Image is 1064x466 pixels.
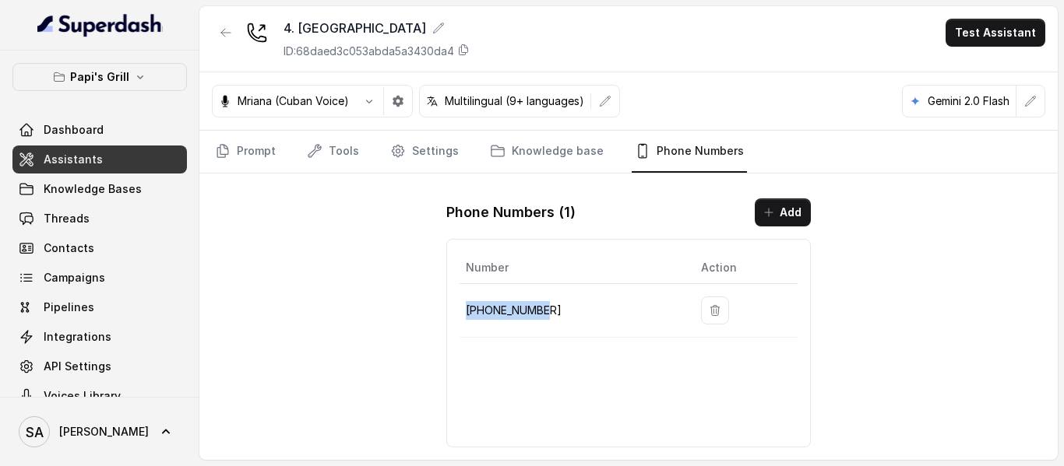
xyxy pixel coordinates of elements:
text: SA [26,424,44,440]
a: API Settings [12,352,187,380]
p: [PHONE_NUMBER] [466,301,676,320]
span: [PERSON_NAME] [59,424,149,440]
a: [PERSON_NAME] [12,410,187,454]
a: Threads [12,205,187,233]
span: Dashboard [44,122,104,138]
a: Prompt [212,131,279,173]
button: Add [755,198,811,226]
a: Tools [304,131,362,173]
a: Settings [387,131,462,173]
button: Papi's Grill [12,63,187,91]
span: Assistants [44,152,103,167]
a: Contacts [12,234,187,262]
span: Knowledge Bases [44,181,142,197]
a: Dashboard [12,116,187,144]
svg: google logo [909,95,921,107]
span: Threads [44,211,90,226]
span: Contacts [44,240,94,256]
a: Assistants [12,145,187,173]
p: Mriana (Cuban Voice) [238,93,349,109]
a: Integrations [12,323,187,351]
a: Knowledge Bases [12,175,187,203]
span: Pipelines [44,300,94,315]
p: Papi's Grill [70,68,129,86]
a: Campaigns [12,264,187,292]
span: Campaigns [44,270,105,286]
a: Knowledge base [487,131,607,173]
a: Voices Library [12,382,187,410]
p: Multilingual (9+ languages) [445,93,584,109]
span: Voices Library [44,388,121,404]
th: Action [689,252,798,284]
th: Number [460,252,689,284]
button: Test Assistant [946,19,1045,47]
a: Pipelines [12,293,187,321]
nav: Tabs [212,131,1045,173]
h1: Phone Numbers ( 1 ) [446,200,576,225]
p: Gemini 2.0 Flash [928,93,1009,109]
a: Phone Numbers [632,131,747,173]
span: API Settings [44,359,111,374]
span: Integrations [44,329,111,345]
p: ID: 68daed3c053abda5a3430da4 [284,44,454,59]
img: light.svg [37,12,163,37]
div: 4. [GEOGRAPHIC_DATA] [284,19,470,37]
